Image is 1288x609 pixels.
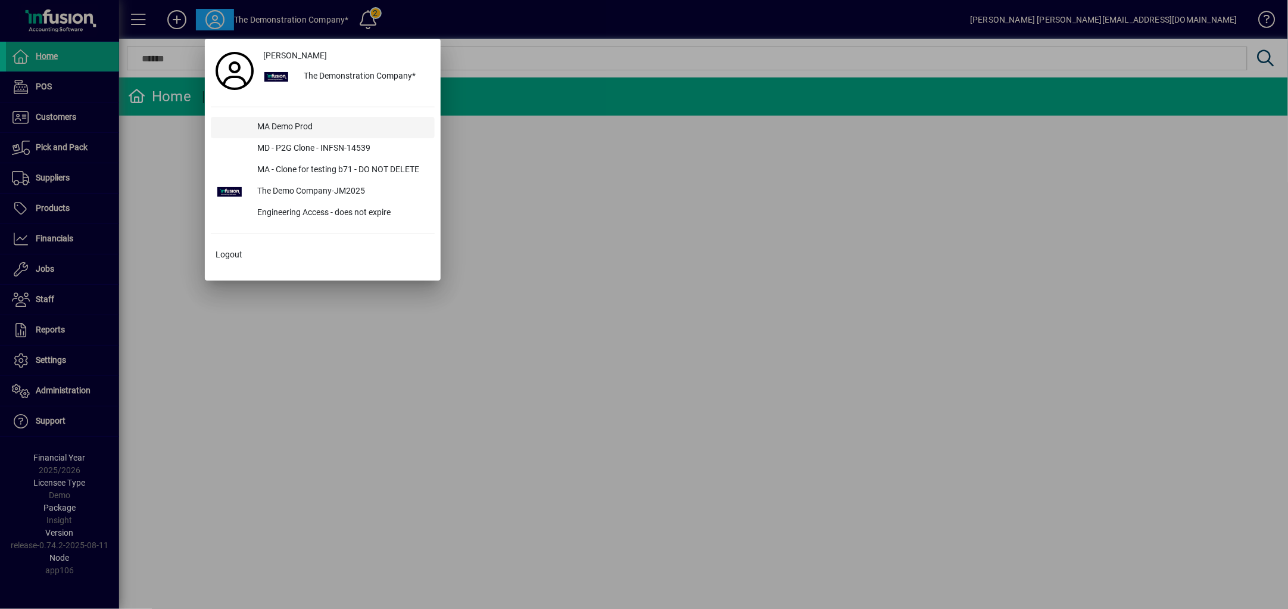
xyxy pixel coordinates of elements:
button: MD - P2G Clone - INFSN-14539 [211,138,435,160]
div: MA - Clone for testing b71 - DO NOT DELETE [248,160,435,181]
button: Engineering Access - does not expire [211,203,435,224]
button: The Demonstration Company* [258,66,435,88]
a: [PERSON_NAME] [258,45,435,66]
div: Engineering Access - does not expire [248,203,435,224]
button: The Demo Company-JM2025 [211,181,435,203]
div: MD - P2G Clone - INFSN-14539 [248,138,435,160]
button: MA - Clone for testing b71 - DO NOT DELETE [211,160,435,181]
div: The Demonstration Company* [294,66,435,88]
div: MA Demo Prod [248,117,435,138]
a: Profile [211,60,258,82]
button: MA Demo Prod [211,117,435,138]
span: Logout [216,248,242,261]
button: Logout [211,244,435,265]
div: The Demo Company-JM2025 [248,181,435,203]
span: [PERSON_NAME] [263,49,327,62]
